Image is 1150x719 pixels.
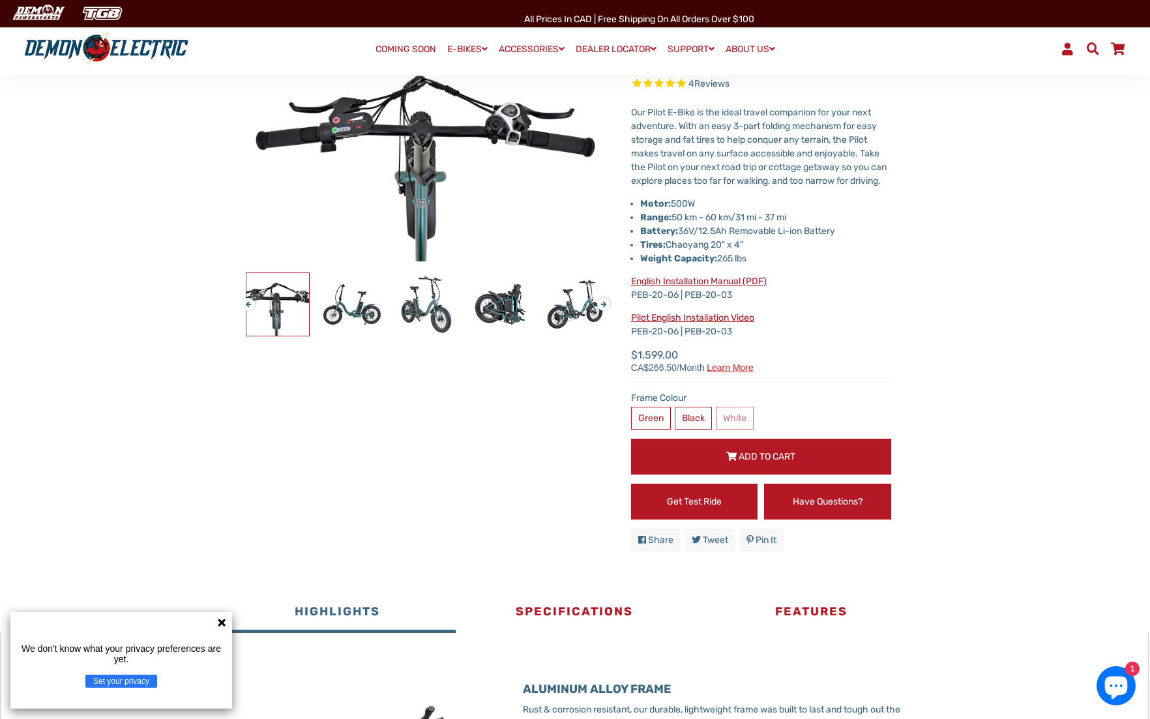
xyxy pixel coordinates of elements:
span: Rated 5.0 out of 5 stars 4 reviews [631,77,891,92]
button: Add to Cart [631,439,891,475]
span: 500W [671,198,695,209]
span: 36V/12.5Ah Removable Li-ion Battery [640,226,835,237]
a: English Installation Manual (PDF) [631,276,767,287]
span: All Prices in CAD | Free shipping on all orders over $100 [524,14,754,25]
a: Have Questions? [764,484,891,520]
label: White [716,407,754,430]
a: ABOUT US [721,40,780,59]
p: 265 lbs [640,252,891,265]
p: We don't know what your privacy preferences are yet. [16,643,227,664]
button: Highlights [219,594,456,633]
span: Reviews [694,78,730,89]
span: 4 reviews [688,78,730,89]
a: Get Test Ride [631,484,758,520]
img: Pilot Folding eBike [321,273,383,336]
span: Add to Cart [739,451,795,462]
button: Set your privacy [85,675,157,688]
span: Pin it [756,535,776,546]
span: 50 km - 60 km/31 mi - 37 mi [640,212,786,223]
a: SUPPORT [663,40,719,59]
img: Pilot Folding eBike [395,273,458,336]
a: E-BIKES [443,40,492,59]
h3: ALUMINUM ALLOY FRAME [523,682,930,697]
span: Chaoyang 20" x 4" [640,239,743,250]
strong: Battery: [640,226,678,237]
label: Black [675,407,712,430]
strong: Range: [640,212,671,223]
inbox-online-store-chat: Shopify online store chat [1093,666,1140,709]
a: DEALER LOCATOR [571,40,661,59]
a: Pilot English Installation Video [631,312,754,323]
strong: Tires: [640,239,666,250]
p: PEB-20-06 | PEB-20-03 [631,311,891,338]
img: Pilot Folding eBike [469,273,532,336]
img: TGB Canada [76,3,129,24]
p: PEB-20-06 | PEB-20-03 [631,274,891,302]
img: Demon Electric [7,3,69,24]
img: Demon Electric logo [20,32,193,66]
button: Previous [242,291,250,306]
label: Frame Colour [631,391,891,405]
img: Pilot Folding eBike [544,273,606,336]
button: Next [597,291,605,306]
img: Pilot Folding eBike [246,273,309,336]
a: ACCESSORIES [494,40,569,59]
span: $1,599.00 [631,347,754,372]
button: Features [693,594,930,633]
strong: Weight Capacity: [640,253,717,264]
p: Our Pilot E-Bike is the ideal travel companion for your next adventure. With an easy 3-part foldi... [631,106,891,188]
span: Tweet [703,535,728,546]
a: COMING SOON [371,40,441,59]
span: Share [648,535,673,546]
strong: Motor: [640,198,671,209]
button: Specifications [456,594,692,633]
label: Green [631,407,671,430]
